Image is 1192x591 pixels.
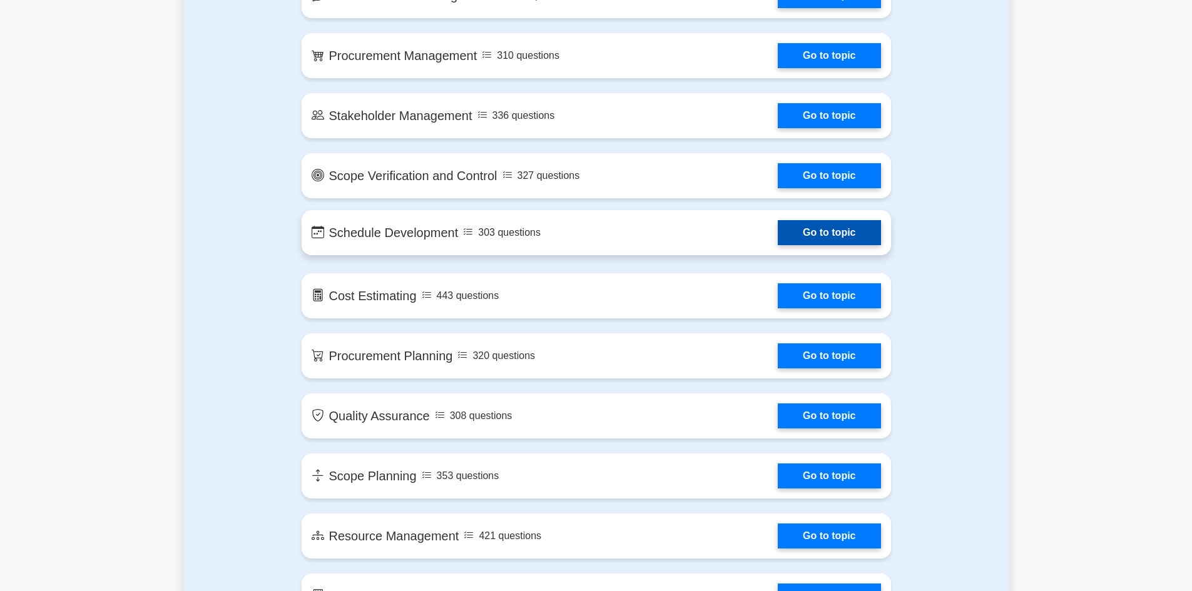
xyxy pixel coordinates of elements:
a: Go to topic [778,343,880,368]
a: Go to topic [778,463,880,488]
a: Go to topic [778,43,880,68]
a: Go to topic [778,163,880,188]
a: Go to topic [778,523,880,548]
a: Go to topic [778,403,880,428]
a: Go to topic [778,220,880,245]
a: Go to topic [778,283,880,308]
a: Go to topic [778,103,880,128]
